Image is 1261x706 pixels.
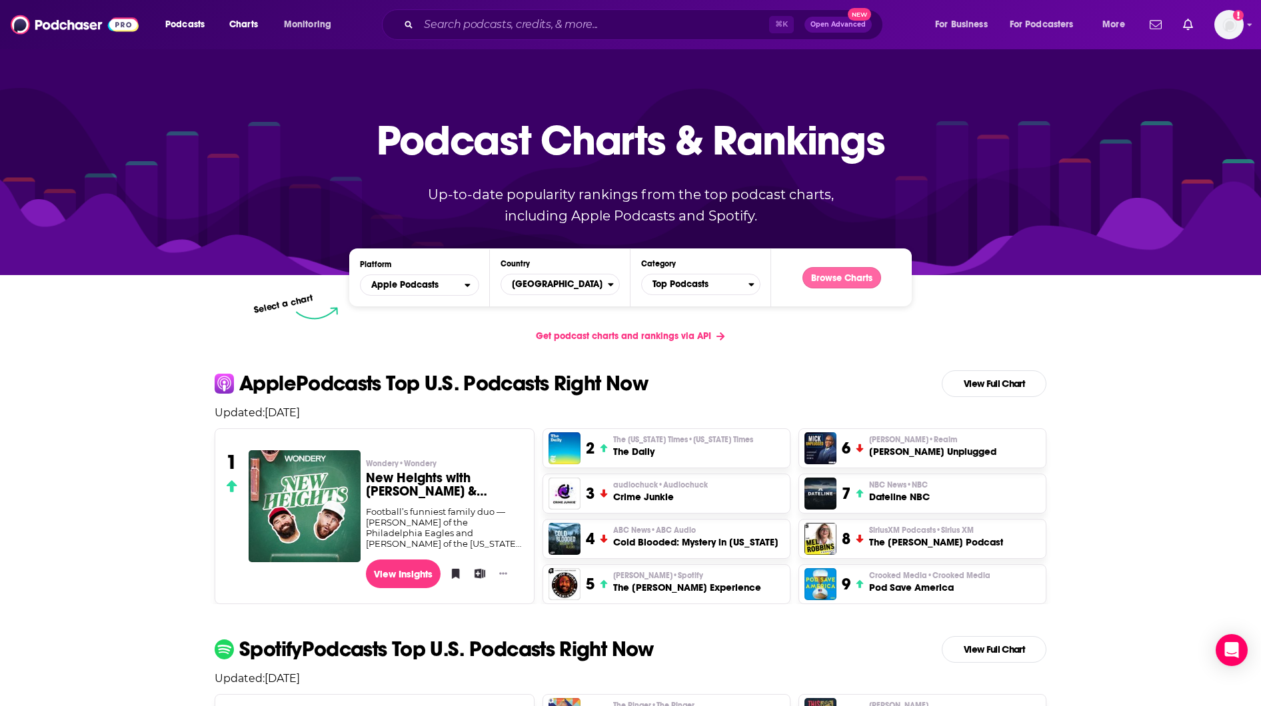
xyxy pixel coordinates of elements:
a: Crooked Media•Crooked MediaPod Save America [869,570,990,594]
a: [PERSON_NAME]•SpotifyThe [PERSON_NAME] Experience [613,570,761,594]
img: The Daily [549,432,581,464]
span: For Podcasters [1010,15,1074,34]
button: Add to List [470,563,483,583]
img: The Joe Rogan Experience [549,568,581,600]
p: Apple Podcasts Top U.S. Podcasts Right Now [239,373,648,394]
p: Mick Hunt • Realm [869,434,996,445]
a: View Full Chart [942,370,1046,397]
img: Cold Blooded: Mystery in Alaska [549,523,581,555]
p: audiochuck • Audiochuck [613,480,708,490]
div: Open Intercom Messenger [1216,634,1248,666]
span: [GEOGRAPHIC_DATA] [501,273,608,296]
h2: Platforms [360,274,479,296]
span: audiochuck [613,480,708,490]
h3: 2 [586,438,595,458]
p: ABC News • ABC Audio [613,525,778,535]
h3: Pod Save America [869,581,990,594]
a: audiochuck•AudiochuckCrime Junkie [613,480,708,504]
a: [PERSON_NAME]•Realm[PERSON_NAME] Unplugged [869,434,996,458]
span: Monitoring [284,15,331,34]
span: • ABC Audio [650,526,696,535]
span: Wondery [366,458,437,469]
p: Updated: [DATE] [204,672,1057,685]
span: Apple Podcasts [371,280,439,290]
button: open menu [1001,14,1093,35]
img: Podchaser - Follow, Share and Rate Podcasts [11,12,139,37]
a: Crime Junkie [549,478,581,510]
span: Get podcast charts and rankings via API [536,330,711,342]
h3: The Daily [613,445,753,458]
a: Show notifications dropdown [1178,13,1198,36]
button: Browse Charts [802,267,881,288]
button: Show More Button [494,567,513,580]
span: The [US_STATE] Times [613,434,753,445]
img: apple Icon [215,374,234,393]
span: • Wondery [399,459,437,468]
a: New Heights with Jason & Travis Kelce [249,450,361,562]
h3: The [PERSON_NAME] Experience [613,581,761,594]
a: SiriusXM Podcasts•Sirius XMThe [PERSON_NAME] Podcast [869,525,1003,549]
h3: 5 [586,574,595,594]
span: Podcasts [165,15,205,34]
h3: [PERSON_NAME] Unplugged [869,445,996,458]
p: The New York Times • New York Times [613,434,753,445]
button: open menu [156,14,222,35]
a: ABC News•ABC AudioCold Blooded: Mystery in [US_STATE] [613,525,778,549]
button: Open AdvancedNew [804,17,872,33]
button: open menu [926,14,1004,35]
img: The Mel Robbins Podcast [804,523,836,555]
h3: 9 [842,574,850,594]
button: open menu [360,274,479,296]
img: User Profile [1214,10,1244,39]
img: Dateline NBC [804,478,836,510]
a: Show notifications dropdown [1144,13,1167,36]
h3: 6 [842,438,850,458]
img: Mick Unplugged [804,432,836,464]
button: Countries [501,274,620,295]
a: View Insights [366,559,441,588]
span: • Audiochuck [658,480,708,490]
p: Up-to-date popularity rankings from the top podcast charts, including Apple Podcasts and Spotify. [401,184,860,226]
span: Top Podcasts [642,273,748,296]
button: open menu [275,14,349,35]
span: • Realm [928,435,957,444]
span: Crooked Media [869,570,990,581]
a: Get podcast charts and rankings via API [525,320,735,352]
h3: 4 [586,529,595,549]
img: Pod Save America [804,568,836,600]
p: Spotify Podcasts Top U.S. Podcasts Right Now [239,639,654,660]
span: New [848,8,872,21]
span: ⌘ K [769,16,794,33]
a: Wondery•WonderyNew Heights with [PERSON_NAME] & [PERSON_NAME] [366,458,524,506]
span: [PERSON_NAME] [613,570,703,581]
span: • Crooked Media [927,571,990,580]
p: Joe Rogan • Spotify [613,570,761,581]
p: Crooked Media • Crooked Media [869,570,990,581]
span: • Spotify [672,571,703,580]
span: SiriusXM Podcasts [869,525,974,535]
span: For Business [935,15,988,34]
p: NBC News • NBC [869,480,930,490]
span: • NBC [906,480,928,490]
a: Charts [221,14,266,35]
h3: 1 [226,450,237,474]
p: Wondery • Wondery [366,458,524,469]
button: Bookmark Podcast [446,563,459,583]
input: Search podcasts, credits, & more... [419,14,769,35]
h3: The [PERSON_NAME] Podcast [869,535,1003,549]
div: Search podcasts, credits, & more... [395,9,896,40]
